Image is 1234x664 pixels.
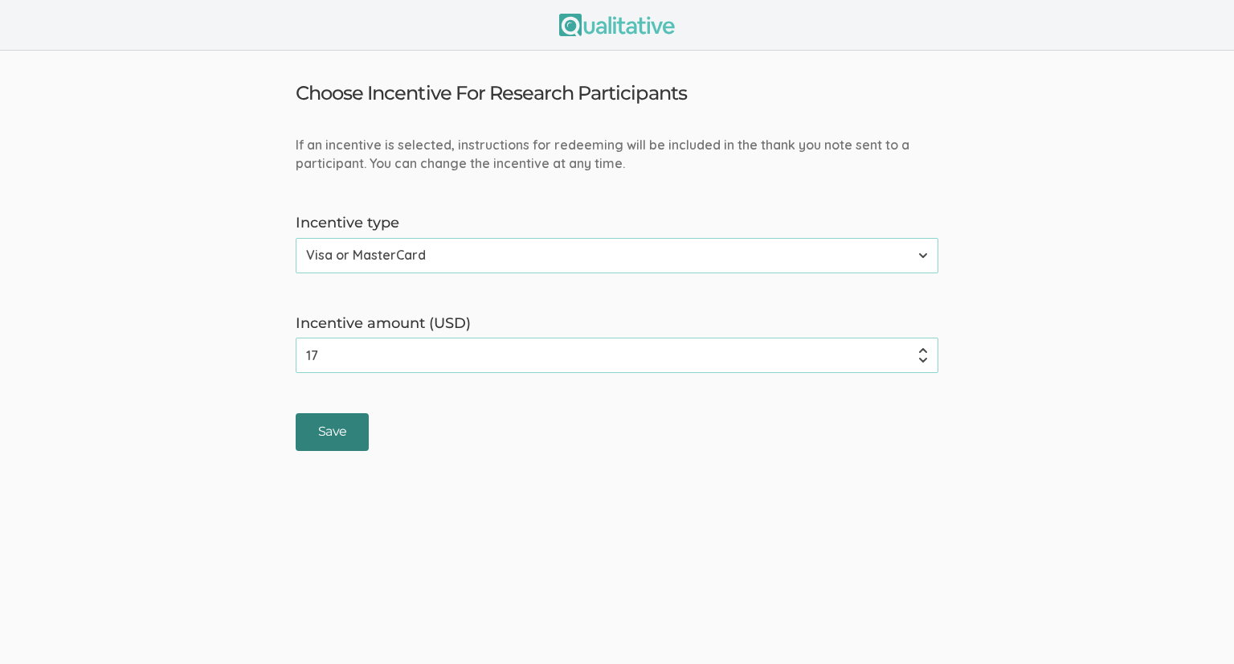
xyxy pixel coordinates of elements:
label: Incentive amount (USD) [296,314,938,334]
div: If an incentive is selected, instructions for redeeming will be included in the thank you note se... [284,136,950,173]
input: Save [296,413,369,451]
img: Qualitative [559,14,675,36]
h3: Choose Incentive For Research Participants [296,83,687,104]
label: Incentive type [296,213,938,234]
iframe: Chat Widget [1154,587,1234,664]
